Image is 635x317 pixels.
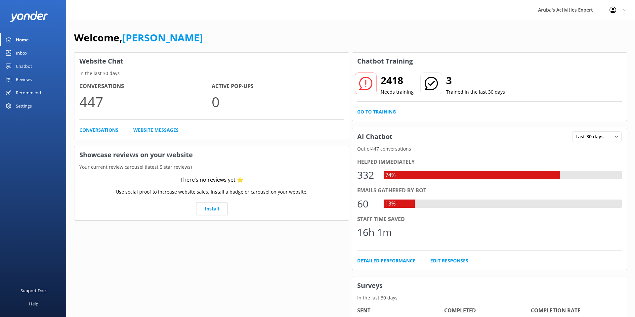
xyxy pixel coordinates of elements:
[381,88,414,96] p: Needs training
[357,186,622,195] div: Emails gathered by bot
[357,224,392,240] div: 16h 1m
[357,306,444,315] h4: Sent
[357,196,377,212] div: 60
[74,70,349,77] p: In the last 30 days
[16,46,27,60] div: Inbox
[16,73,32,86] div: Reviews
[446,72,505,88] h2: 3
[357,158,622,166] div: Helped immediately
[74,30,203,46] h1: Welcome,
[29,297,38,310] div: Help
[444,306,531,315] h4: Completed
[212,82,344,91] h4: Active Pop-ups
[430,257,468,264] a: Edit Responses
[180,176,243,184] div: There’s no reviews yet ⭐
[352,277,627,294] h3: Surveys
[352,53,418,70] h3: Chatbot Training
[74,53,349,70] h3: Website Chat
[352,145,627,153] p: Out of 447 conversations
[10,11,48,22] img: yonder-white-logo.png
[384,200,397,208] div: 13%
[357,215,622,224] div: Staff time saved
[16,86,41,99] div: Recommend
[16,99,32,113] div: Settings
[116,188,308,196] p: Use social proof to increase website sales. Install a badge or carousel on your website.
[79,91,212,113] p: 447
[575,133,608,140] span: Last 30 days
[357,108,396,115] a: Go to Training
[133,126,179,134] a: Website Messages
[212,91,344,113] p: 0
[74,146,349,163] h3: Showcase reviews on your website
[352,128,398,145] h3: AI Chatbot
[122,31,203,44] a: [PERSON_NAME]
[357,257,415,264] a: Detailed Performance
[384,171,397,180] div: 74%
[21,284,47,297] div: Support Docs
[16,33,29,46] div: Home
[79,126,118,134] a: Conversations
[357,167,377,183] div: 332
[531,306,618,315] h4: Completion Rate
[381,72,414,88] h2: 2418
[79,82,212,91] h4: Conversations
[446,88,505,96] p: Trained in the last 30 days
[196,202,228,215] a: Install
[352,294,627,301] p: In the last 30 days
[16,60,32,73] div: Chatbot
[74,163,349,171] p: Your current review carousel (latest 5 star reviews)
